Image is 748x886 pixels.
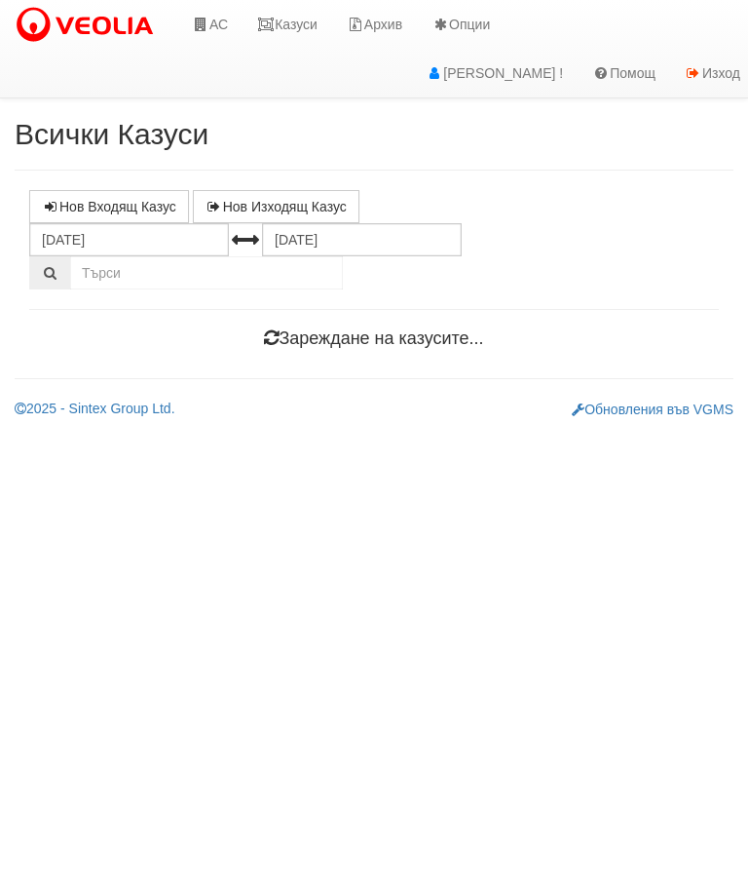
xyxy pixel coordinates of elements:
img: VeoliaLogo.png [15,5,163,46]
a: [PERSON_NAME] ! [411,49,578,97]
a: Нов Изходящ Казус [193,190,359,223]
a: 2025 - Sintex Group Ltd. [15,401,175,416]
h4: Зареждане на казусите... [29,329,719,349]
a: Обновления във VGMS [572,402,733,417]
h2: Всички Казуси [15,118,733,150]
a: Нов Входящ Казус [29,190,189,223]
input: Търсене по Идентификатор, Бл/Вх/Ап, Тип, Описание, Моб. Номер, Имейл, Файл, Коментар, [70,256,343,289]
a: Помощ [578,49,670,97]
